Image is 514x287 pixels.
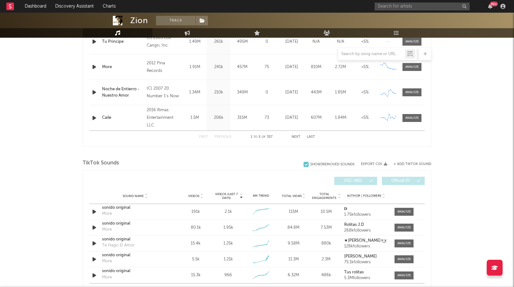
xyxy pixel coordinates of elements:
[102,39,144,45] a: Tu Principe
[102,268,168,274] a: sonido original
[102,64,144,70] a: More
[375,3,470,10] input: Search for artists
[354,89,376,96] div: <5%
[147,106,181,129] div: 2016 Rimas Entertainment LLC
[102,236,168,243] a: sonido original
[344,244,388,249] div: 128k followers
[312,272,341,278] div: 486k
[386,179,415,183] span: Official ( 0 )
[102,211,112,217] div: More
[256,64,278,70] div: 75
[354,39,376,45] div: <5%
[305,89,327,96] div: 443M
[382,177,425,185] button: Official(0)
[344,207,347,211] strong: 𝐃
[344,276,388,280] div: 5.3M followers
[344,260,388,265] div: 75.1k followers
[344,239,388,243] a: ★[PERSON_NAME]×͜×
[281,64,302,70] div: [DATE]
[344,223,388,227] a: Rolitas J.D
[330,115,351,121] div: 1.84M
[208,115,229,121] div: 206k
[312,192,337,200] span: Total Engagements
[232,115,253,121] div: 315M
[244,133,279,141] div: 1 5 357
[330,89,351,96] div: 1.85M
[130,16,148,25] div: Zion
[305,115,327,121] div: 607M
[188,194,199,198] span: Videos
[181,272,210,278] div: 15.3k
[344,228,388,233] div: 268k followers
[387,163,431,166] button: + Add TikTok Sound
[330,64,351,70] div: 2.72M
[330,39,351,45] div: N/A
[223,225,233,231] div: 1.95k
[208,39,229,45] div: 261k
[224,272,232,278] div: 966
[184,39,205,45] div: 1.49M
[254,136,257,138] span: to
[292,135,300,139] button: Next
[102,220,168,227] a: sonido original
[147,85,181,100] div: (C) 2007 20 Number 1's Now
[305,39,327,45] div: N/A
[256,89,278,96] div: 0
[102,252,168,258] a: sonido original
[246,194,276,198] div: 6M Trend
[83,159,119,167] span: TikTok Sounds
[256,115,278,121] div: 73
[281,89,302,96] div: [DATE]
[344,239,387,243] strong: ★[PERSON_NAME]×͜×
[279,272,308,278] div: 6.32M
[102,115,144,121] a: Caile
[344,270,388,275] a: Tus rolitas
[490,2,498,6] div: 99 +
[305,64,327,70] div: 810M
[334,177,377,185] button: UGC(881)
[102,242,135,249] div: Te Hago El Amor
[347,194,381,198] span: Author / Followers
[208,64,229,70] div: 241k
[208,89,229,96] div: 210k
[344,223,364,227] strong: Rolitas J.D
[102,258,112,265] div: More
[312,240,341,247] div: 880k
[102,86,144,99] a: Noche de Entierro - Nuestro Amor
[361,162,387,166] button: Export CSV
[181,209,210,215] div: 191k
[102,274,112,281] div: More
[184,115,205,121] div: 1.5M
[344,207,388,211] a: 𝐃
[147,34,181,49] div: (C) 2005 Los Cangri, Inc.
[281,115,302,121] div: [DATE]
[488,4,492,9] button: 99+
[232,64,253,70] div: 457M
[215,135,231,139] button: Previous
[354,115,376,121] div: <5%
[279,256,308,263] div: 11.3M
[147,60,181,75] div: 2012 Pina Records
[123,194,144,198] span: Sound Name
[184,64,205,70] div: 1.91M
[281,39,302,45] div: [DATE]
[102,226,112,233] div: More
[312,256,341,263] div: 2.3M
[223,240,233,247] div: 1.25k
[394,163,431,166] button: + Add TikTok Sound
[224,256,233,263] div: 1.21k
[225,209,232,215] div: 2.1k
[102,205,168,211] a: sonido original
[232,89,253,96] div: 349M
[279,225,308,231] div: 84.8M
[279,209,308,215] div: 115M
[256,39,278,45] div: 0
[344,213,388,217] div: 1.75k followers
[181,240,210,247] div: 15.4k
